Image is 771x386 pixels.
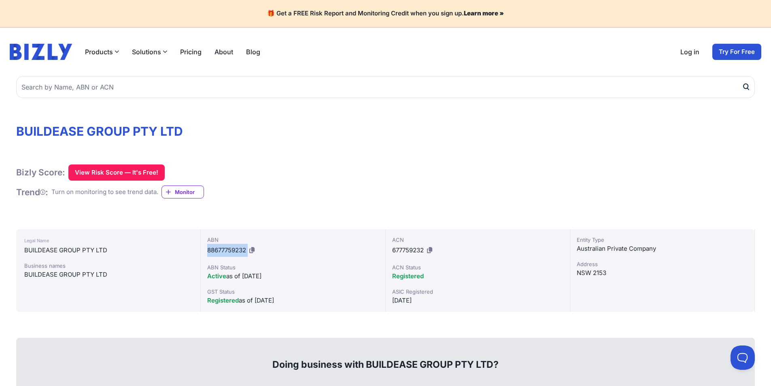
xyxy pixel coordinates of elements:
[10,10,761,17] h4: 🎁 Get a FREE Risk Report and Monitoring Credit when you sign up.
[24,245,192,255] div: BUILDEASE GROUP PTY LTD
[392,246,424,254] span: 677759232
[16,187,48,198] h1: Trend :
[207,296,239,304] span: Registered
[207,236,378,244] div: ABN
[51,188,158,197] div: Turn on monitoring to see trend data.
[680,47,699,57] a: Log in
[215,47,233,57] a: About
[712,44,761,60] a: Try For Free
[577,260,748,268] div: Address
[577,268,748,278] div: NSW 2153
[731,345,755,370] iframe: Toggle Customer Support
[207,263,378,271] div: ABN Status
[577,236,748,244] div: Entity Type
[16,124,755,139] h1: BUILDEASE GROUP PTY LTD
[577,244,748,254] div: Australian Private Company
[207,288,378,296] div: GST Status
[392,288,563,296] div: ASIC Registered
[207,271,378,281] div: as of [DATE]
[207,246,246,254] span: 88677759232
[392,296,563,305] div: [DATE]
[16,76,755,98] input: Search by Name, ABN or ACN
[392,272,424,280] span: Registered
[24,270,192,279] div: BUILDEASE GROUP PTY LTD
[25,345,746,371] div: Doing business with BUILDEASE GROUP PTY LTD?
[175,188,204,196] span: Monitor
[207,272,226,280] span: Active
[132,47,167,57] button: Solutions
[392,263,563,271] div: ACN Status
[24,262,192,270] div: Business names
[392,236,563,244] div: ACN
[180,47,202,57] a: Pricing
[24,236,192,245] div: Legal Name
[161,186,204,198] a: Monitor
[68,164,165,181] button: View Risk Score — It's Free!
[464,9,504,17] a: Learn more »
[16,167,65,178] h1: Bizly Score:
[85,47,119,57] button: Products
[207,296,378,305] div: as of [DATE]
[246,47,260,57] a: Blog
